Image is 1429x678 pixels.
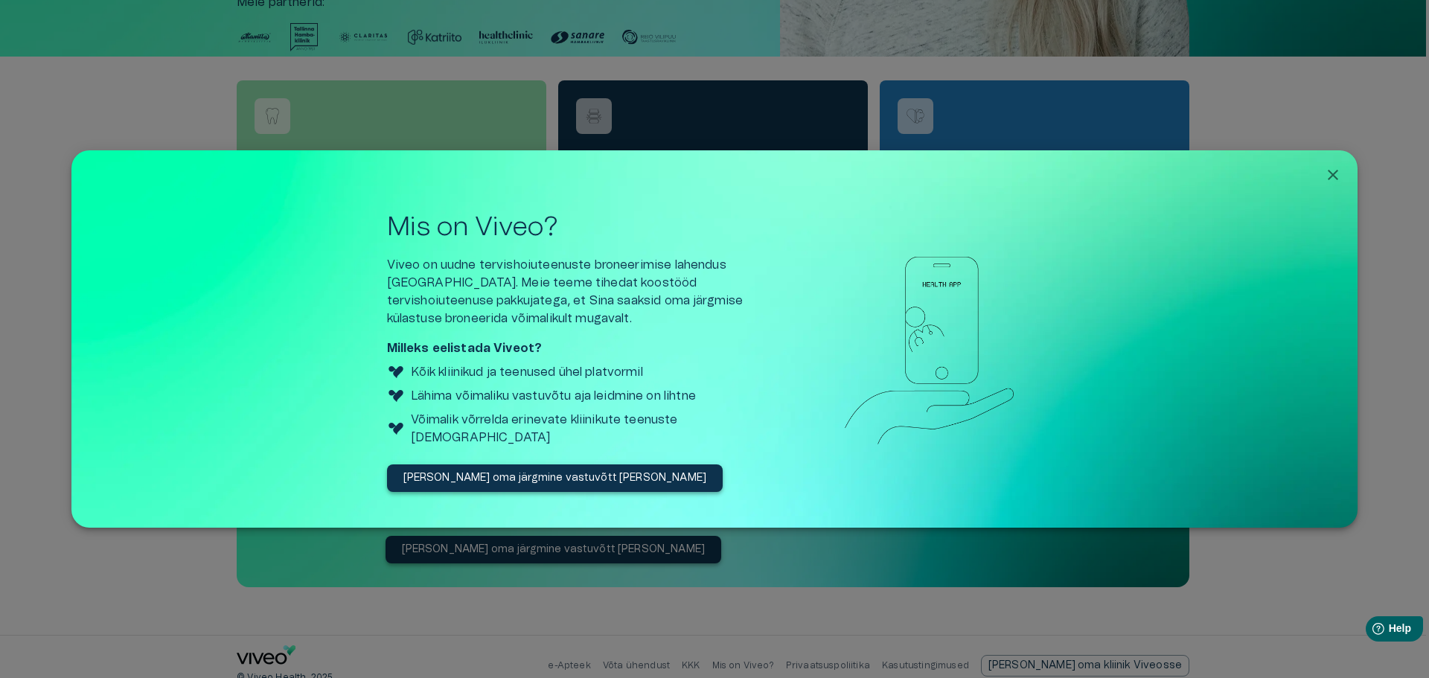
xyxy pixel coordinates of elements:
[411,363,643,381] p: Kõik kliinikud ja teenused ühel platvormil
[411,387,696,405] p: Lähima võimaliku vastuvõtu aja leidmine on lihtne
[1320,162,1346,188] button: Close
[403,470,707,486] p: [PERSON_NAME] oma järgmine vastuvõtt [PERSON_NAME]
[387,339,781,357] p: Milleks eelistada Viveot?
[387,256,781,327] p: Viveo on uudne tervishoiuteenuste broneerimise lahendus [GEOGRAPHIC_DATA]. Meie teeme tihedat koo...
[387,363,405,381] img: Viveo logo
[387,387,405,405] img: Viveo logo
[1313,610,1429,652] iframe: Help widget launcher
[387,420,405,438] img: Viveo logo
[387,464,723,492] button: [PERSON_NAME] oma järgmine vastuvõtt [PERSON_NAME]
[387,211,781,243] h2: Mis on Viveo?
[411,411,781,447] p: Võimalik võrrelda erinevate kliinikute teenuste [DEMOGRAPHIC_DATA]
